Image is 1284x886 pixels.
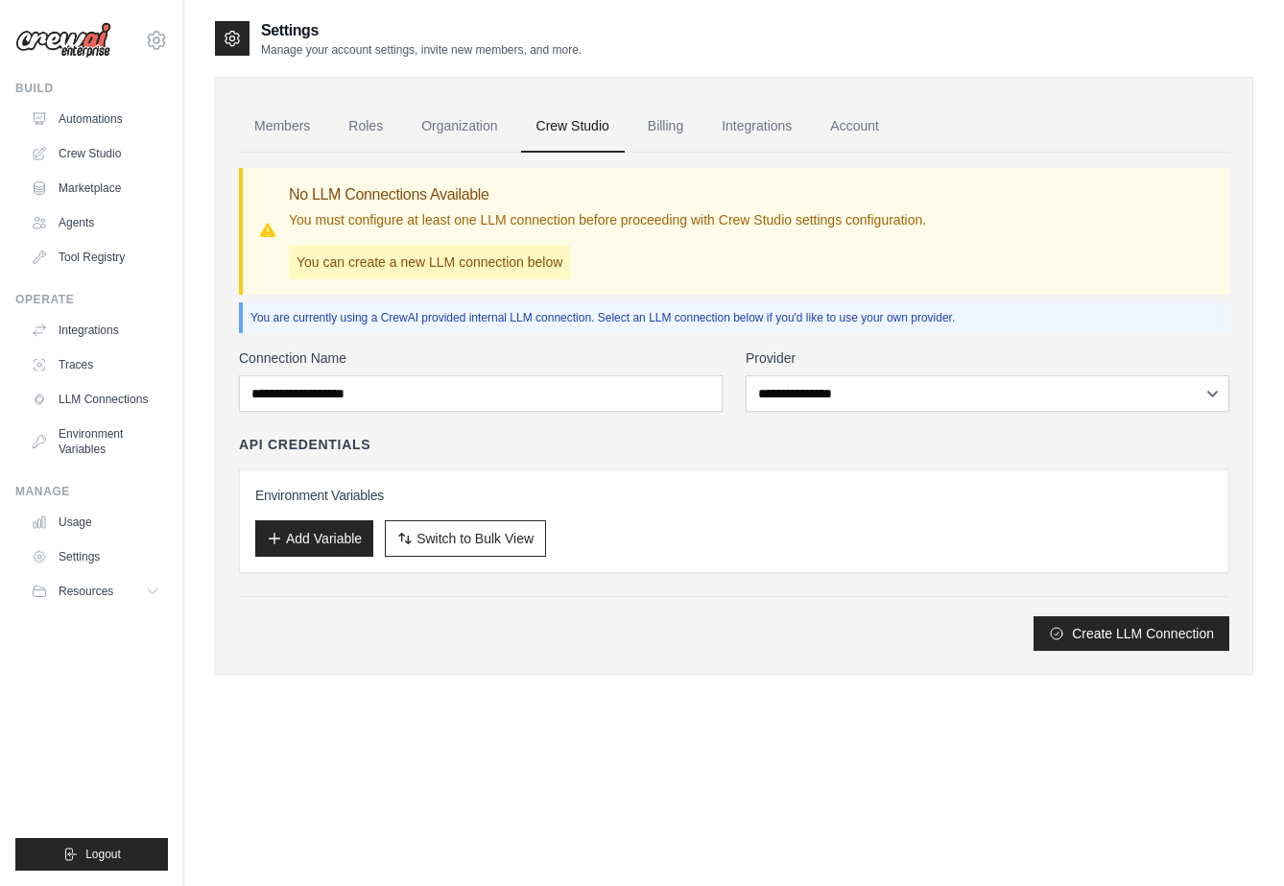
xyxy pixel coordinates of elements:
div: Operate [15,292,168,307]
a: LLM Connections [23,384,168,415]
a: Traces [23,349,168,380]
button: Switch to Bulk View [385,520,546,557]
button: Logout [15,838,168,871]
a: Crew Studio [23,138,168,169]
button: Add Variable [255,520,373,557]
h2: Settings [261,19,582,42]
a: Usage [23,507,168,538]
div: Manage [15,484,168,499]
a: Crew Studio [521,101,625,153]
a: Roles [333,101,398,153]
p: You must configure at least one LLM connection before proceeding with Crew Studio settings config... [289,210,926,229]
p: You can create a new LLM connection below [289,245,570,279]
a: Automations [23,104,168,134]
a: Integrations [706,101,807,153]
h3: Environment Variables [255,486,1213,505]
span: Logout [85,847,121,862]
a: Organization [406,101,512,153]
a: Settings [23,541,168,572]
button: Resources [23,576,168,607]
h3: No LLM Connections Available [289,183,926,206]
label: Provider [746,348,1229,368]
p: Manage your account settings, invite new members, and more. [261,42,582,58]
button: Create LLM Connection [1034,616,1229,651]
label: Connection Name [239,348,723,368]
h4: API Credentials [239,435,370,454]
a: Members [239,101,325,153]
span: Resources [59,584,113,599]
a: Tool Registry [23,242,168,273]
a: Agents [23,207,168,238]
a: Marketplace [23,173,168,204]
a: Environment Variables [23,419,168,465]
p: You are currently using a CrewAI provided internal LLM connection. Select an LLM connection below... [250,310,1222,325]
a: Billing [632,101,699,153]
span: Switch to Bulk View [416,529,534,548]
img: Logo [15,22,111,59]
div: Build [15,81,168,96]
a: Account [815,101,894,153]
a: Integrations [23,315,168,346]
